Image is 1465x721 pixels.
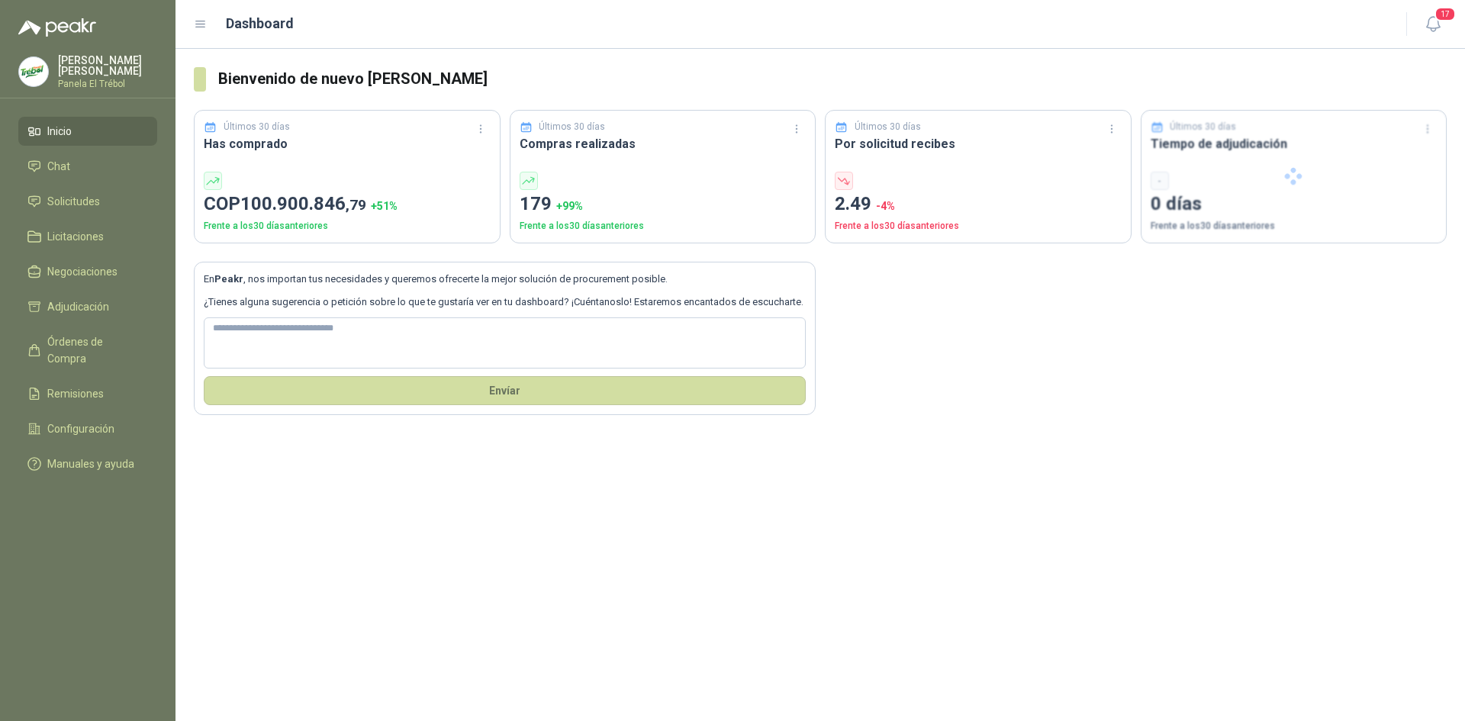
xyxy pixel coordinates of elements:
p: Últimos 30 días [224,120,290,134]
span: + 51 % [371,200,398,212]
span: Adjudicación [47,298,109,315]
a: Negociaciones [18,257,157,286]
h3: Has comprado [204,134,491,153]
h1: Dashboard [226,13,294,34]
span: -4 % [876,200,895,212]
p: Últimos 30 días [855,120,921,134]
span: 17 [1434,7,1456,21]
span: Chat [47,158,70,175]
p: COP [204,190,491,219]
span: Remisiones [47,385,104,402]
img: Logo peakr [18,18,96,37]
p: Últimos 30 días [539,120,605,134]
p: Panela El Trébol [58,79,157,89]
b: Peakr [214,273,243,285]
button: 17 [1419,11,1447,38]
h3: Bienvenido de nuevo [PERSON_NAME] [218,67,1447,91]
p: ¿Tienes alguna sugerencia o petición sobre lo que te gustaría ver en tu dashboard? ¡Cuéntanoslo! ... [204,295,806,310]
a: Chat [18,152,157,181]
p: Frente a los 30 días anteriores [520,219,807,233]
a: Configuración [18,414,157,443]
a: Adjudicación [18,292,157,321]
span: Solicitudes [47,193,100,210]
p: Frente a los 30 días anteriores [204,219,491,233]
button: Envíar [204,376,806,405]
a: Licitaciones [18,222,157,251]
p: En , nos importan tus necesidades y queremos ofrecerte la mejor solución de procurement posible. [204,272,806,287]
span: Inicio [47,123,72,140]
span: Negociaciones [47,263,118,280]
p: 179 [520,190,807,219]
span: ,79 [346,196,366,214]
p: 2.49 [835,190,1122,219]
a: Inicio [18,117,157,146]
a: Remisiones [18,379,157,408]
span: Órdenes de Compra [47,333,143,367]
h3: Por solicitud recibes [835,134,1122,153]
p: Frente a los 30 días anteriores [835,219,1122,233]
span: 100.900.846 [240,193,366,214]
span: Configuración [47,420,114,437]
h3: Compras realizadas [520,134,807,153]
a: Manuales y ayuda [18,449,157,478]
p: [PERSON_NAME] [PERSON_NAME] [58,55,157,76]
a: Solicitudes [18,187,157,216]
span: + 99 % [556,200,583,212]
img: Company Logo [19,57,48,86]
span: Licitaciones [47,228,104,245]
a: Órdenes de Compra [18,327,157,373]
span: Manuales y ayuda [47,455,134,472]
